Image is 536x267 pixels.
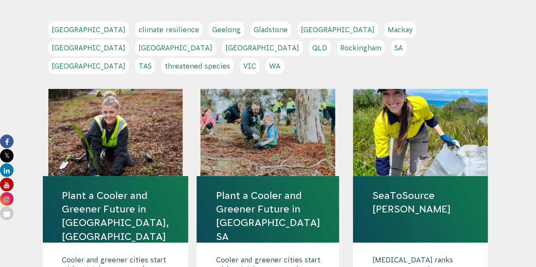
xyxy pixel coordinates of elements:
a: threatened species [161,58,233,74]
a: Rockingham [337,40,385,56]
a: [GEOGRAPHIC_DATA] [297,22,378,38]
a: [GEOGRAPHIC_DATA] [48,40,129,56]
a: Plant a Cooler and Greener Future in [GEOGRAPHIC_DATA], [GEOGRAPHIC_DATA] [62,189,169,243]
a: Gladstone [250,22,291,38]
a: Geelong [209,22,244,38]
a: Plant a Cooler and Greener Future in [GEOGRAPHIC_DATA] SA [216,189,320,243]
a: [GEOGRAPHIC_DATA] [135,40,216,56]
a: VIC [240,58,259,74]
a: [GEOGRAPHIC_DATA] [222,40,303,56]
a: Mackay [384,22,416,38]
a: SeaToSource [PERSON_NAME] [372,189,469,216]
a: [GEOGRAPHIC_DATA] [48,58,129,74]
a: SA [391,40,406,56]
a: climate resilience [135,22,203,38]
a: TAS [135,58,155,74]
a: WA [266,58,284,74]
a: [GEOGRAPHIC_DATA] [48,22,129,38]
a: QLD [309,40,330,56]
